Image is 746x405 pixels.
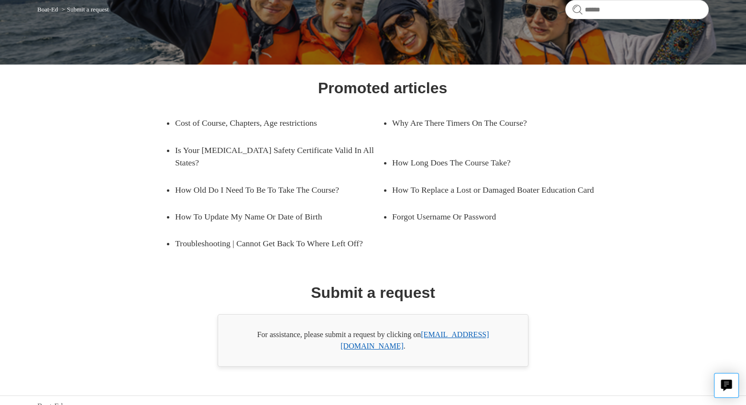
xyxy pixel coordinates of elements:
a: Cost of Course, Chapters, Age restrictions [175,109,368,136]
li: Submit a request [60,6,109,13]
h1: Promoted articles [318,77,447,99]
li: Boat-Ed [37,6,60,13]
a: Troubleshooting | Cannot Get Back To Where Left Off? [175,230,383,257]
a: How To Update My Name Or Date of Birth [175,203,368,230]
div: For assistance, please submit a request by clicking on . [218,314,528,367]
a: Boat-Ed [37,6,58,13]
a: Why Are There Timers On The Course? [392,109,585,136]
h1: Submit a request [311,281,435,304]
a: How Long Does The Course Take? [392,149,585,176]
a: Is Your [MEDICAL_DATA] Safety Certificate Valid In All States? [175,137,383,176]
a: How Old Do I Need To Be To Take The Course? [175,176,368,203]
button: Live chat [714,373,739,398]
a: How To Replace a Lost or Damaged Boater Education Card [392,176,600,203]
a: Forgot Username Or Password [392,203,585,230]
